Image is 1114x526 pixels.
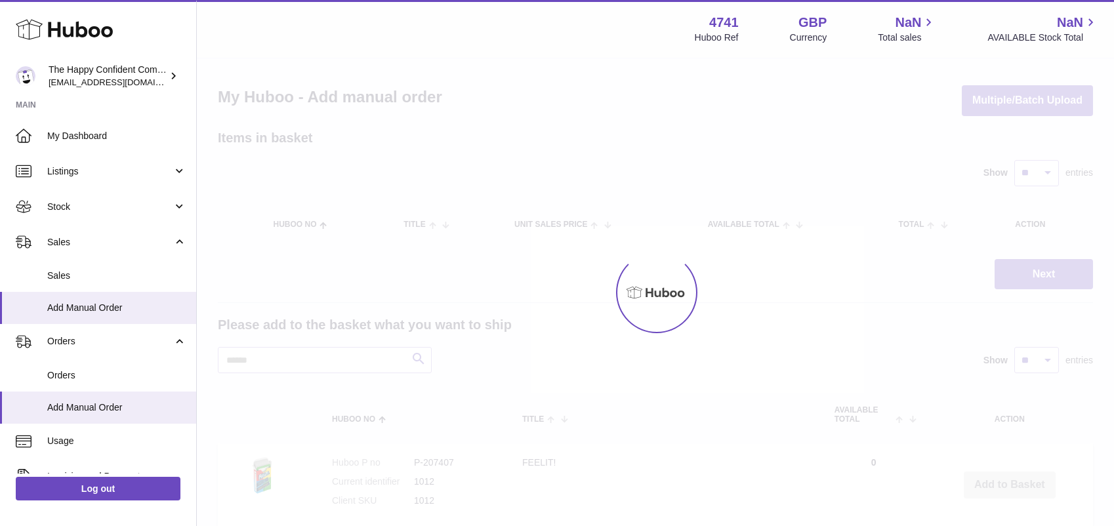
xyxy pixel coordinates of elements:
[790,31,827,44] div: Currency
[1057,14,1083,31] span: NaN
[47,302,186,314] span: Add Manual Order
[47,236,173,249] span: Sales
[878,14,936,44] a: NaN Total sales
[47,470,173,483] span: Invoicing and Payments
[695,31,739,44] div: Huboo Ref
[47,335,173,348] span: Orders
[47,369,186,382] span: Orders
[47,165,173,178] span: Listings
[47,435,186,447] span: Usage
[709,14,739,31] strong: 4741
[47,401,186,414] span: Add Manual Order
[47,130,186,142] span: My Dashboard
[16,66,35,86] img: contact@happyconfident.com
[878,31,936,44] span: Total sales
[49,64,167,89] div: The Happy Confident Company
[987,31,1098,44] span: AVAILABLE Stock Total
[798,14,827,31] strong: GBP
[49,77,193,87] span: [EMAIL_ADDRESS][DOMAIN_NAME]
[16,477,180,500] a: Log out
[895,14,921,31] span: NaN
[47,270,186,282] span: Sales
[987,14,1098,44] a: NaN AVAILABLE Stock Total
[47,201,173,213] span: Stock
